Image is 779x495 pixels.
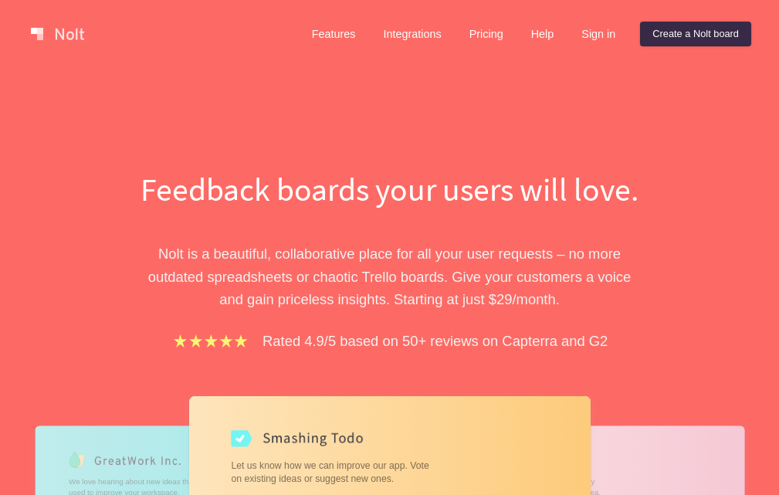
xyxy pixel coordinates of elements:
a: Features [300,22,368,46]
p: Nolt is a beautiful, collaborative place for all your user requests – no more outdated spreadshee... [124,242,656,310]
img: stars.b067e34983.png [171,332,250,350]
a: Pricing [457,22,516,46]
h1: Feedback boards your users will love. [124,167,656,212]
p: Rated 4.9/5 based on 50+ reviews on Capterra and G2 [262,330,608,352]
a: Help [519,22,567,46]
a: Sign in [569,22,628,46]
a: Integrations [371,22,453,46]
a: Create a Nolt board [640,22,751,46]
